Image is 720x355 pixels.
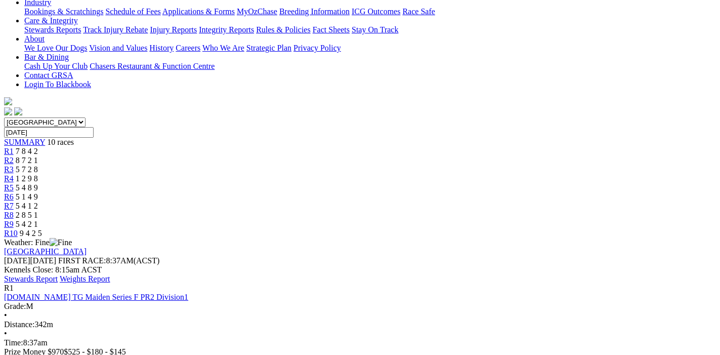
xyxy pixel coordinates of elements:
span: [DATE] [4,256,30,265]
a: Breeding Information [279,7,350,16]
a: Privacy Policy [293,44,341,52]
span: 5 7 2 8 [16,165,38,174]
span: 5 4 1 2 [16,202,38,210]
a: Login To Blackbook [24,80,91,89]
span: 8:37AM(ACST) [58,256,159,265]
span: Weather: Fine [4,238,72,247]
div: Bar & Dining [24,62,716,71]
a: R2 [4,156,14,165]
span: 5 4 8 9 [16,183,38,192]
a: About [24,34,45,43]
input: Select date [4,127,94,138]
img: facebook.svg [4,107,12,115]
a: R3 [4,165,14,174]
a: Chasers Restaurant & Function Centre [90,62,215,70]
a: Care & Integrity [24,16,78,25]
a: Vision and Values [89,44,147,52]
a: MyOzChase [237,7,277,16]
span: FIRST RACE: [58,256,106,265]
a: Track Injury Rebate [83,25,148,34]
a: Careers [176,44,200,52]
a: R5 [4,183,14,192]
a: ICG Outcomes [352,7,400,16]
div: 8:37am [4,338,716,347]
a: Fact Sheets [313,25,350,34]
span: 10 races [47,138,74,146]
span: Distance: [4,320,34,329]
a: Stewards Reports [24,25,81,34]
a: Integrity Reports [199,25,254,34]
span: [DATE] [4,256,56,265]
a: R8 [4,211,14,219]
span: 7 8 4 2 [16,147,38,155]
a: Bookings & Scratchings [24,7,103,16]
a: Who We Are [202,44,244,52]
a: Applications & Forms [162,7,235,16]
img: Fine [50,238,72,247]
span: 5 4 2 1 [16,220,38,228]
span: 8 7 2 1 [16,156,38,165]
a: R10 [4,229,18,238]
a: [GEOGRAPHIC_DATA] [4,247,87,256]
span: 1 2 9 8 [16,174,38,183]
div: Kennels Close: 8:15am ACST [4,265,716,274]
a: R7 [4,202,14,210]
img: logo-grsa-white.png [4,97,12,105]
span: Grade: [4,302,26,310]
div: Industry [24,7,716,16]
span: R1 [4,284,14,292]
a: Strategic Plan [246,44,291,52]
a: R6 [4,192,14,201]
span: • [4,311,7,320]
a: Cash Up Your Club [24,62,88,70]
a: History [149,44,174,52]
span: 5 1 4 9 [16,192,38,201]
a: Stay On Track [352,25,398,34]
div: Care & Integrity [24,25,716,34]
a: Rules & Policies [256,25,311,34]
span: 2 8 5 1 [16,211,38,219]
a: Weights Report [60,274,110,283]
a: Stewards Report [4,274,58,283]
div: M [4,302,716,311]
a: Race Safe [402,7,435,16]
a: Schedule of Fees [105,7,160,16]
a: R9 [4,220,14,228]
span: Time: [4,338,23,347]
a: R1 [4,147,14,155]
a: Bar & Dining [24,53,69,61]
div: About [24,44,716,53]
a: SUMMARY [4,138,45,146]
img: twitter.svg [14,107,22,115]
a: Injury Reports [150,25,197,34]
a: We Love Our Dogs [24,44,87,52]
span: • [4,329,7,338]
a: [DOMAIN_NAME] TG Maiden Series F PR2 Division1 [4,293,188,301]
a: Contact GRSA [24,71,73,80]
a: R4 [4,174,14,183]
span: 9 4 2 5 [20,229,42,238]
div: 342m [4,320,716,329]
